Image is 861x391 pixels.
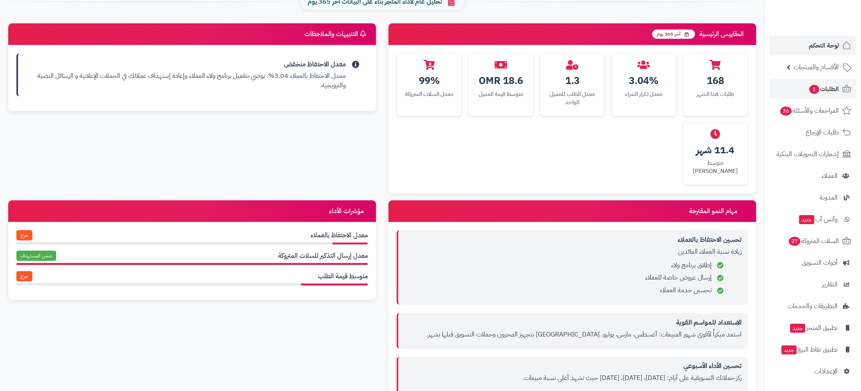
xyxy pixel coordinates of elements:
[799,215,815,224] span: جديد
[782,346,797,355] span: جديد
[770,275,856,294] a: التقارير
[690,90,742,98] div: طلبات هذا الشهر
[770,318,856,338] a: تطبيق المتجرجديد
[815,366,838,377] span: الإعدادات
[475,90,527,98] div: متوسط قيمة العميل
[770,188,856,207] a: المدونة
[794,61,839,73] span: الأقسام والمنتجات
[770,79,856,99] a: الطلبات1
[690,143,742,157] div: 11.4 شهر
[690,74,742,88] div: 168
[790,322,838,334] span: تطبيق المتجر
[304,30,368,38] h3: التنبيهات والملاحظات
[809,84,820,94] span: 1
[809,40,839,51] span: لوحة التحكم
[781,344,838,355] span: تطبيق نقاط البيع
[820,192,838,203] span: المدونة
[618,74,670,88] div: 3.04%
[802,257,838,268] span: أدوات التسويق
[780,106,792,116] span: 36
[407,273,726,282] li: إرسال عروض خاصة للعملاء
[404,374,742,383] p: ركز حملاتك التسويقية على أيام: [DATE]، [DATE]، [DATE] حيث تشهد أعلى نسبة مبيعات.
[777,148,839,160] span: إشعارات التحويلات البنكية
[770,36,856,55] a: لوحة التحكم
[770,340,856,359] a: تطبيق نقاط البيعجديد
[475,74,527,88] div: 18.6 OMR
[805,11,853,28] img: logo-2.png
[404,236,742,244] h4: تحسين الاحتفاظ بالعملاء
[822,279,838,290] span: التقارير
[790,324,806,333] span: جديد
[404,247,742,257] p: زيادة نسبة العملاء العائدين
[24,71,346,90] p: معدل الاحتفاظ بالعملاء 3.04%. نوصي بتفعيل برنامج ولاء العملاء وإعادة إستهداف عملائك في الحملات ال...
[404,319,742,327] h4: الاستعداد للمواسم القوية
[822,170,838,182] span: العملاء
[546,90,598,107] div: معدل الطلب للعميل الواحد
[333,243,368,245] div: 3% / 30%
[780,105,839,116] span: المراجعات والأسئلة
[806,127,839,138] span: طلبات الإرجاع
[770,296,856,316] a: التطبيقات والخدمات
[618,90,670,98] div: معدل تكرار الشراء
[788,235,839,247] span: السلات المتروكة
[16,251,56,261] span: ضمن المستهدف
[770,231,856,251] a: السلات المتروكة27
[799,214,838,225] span: وآتس آب
[24,60,346,69] strong: معدل الاحتفاظ منخفض
[809,83,839,95] span: الطلبات
[770,209,856,229] a: وآتس آبجديد
[403,90,455,98] div: معدل السلات المتروكة
[329,208,368,215] h3: مؤشرات الأداء
[404,330,742,339] p: استعد مبكراً لأقوى شهور المبيعات: أغسطس، مارس، يوليو. [GEOGRAPHIC_DATA] بتجهيز المخزون وحملات الت...
[318,272,368,281] span: متوسط قيمة الطلب
[770,101,856,120] a: المراجعات والأسئلة36
[403,74,455,88] div: 99%
[16,271,32,282] span: حرج
[770,144,856,164] a: إشعارات التحويلات البنكية
[788,300,838,312] span: التطبيقات والخدمات
[278,251,368,261] span: معدل إرسال التذكير للسلات المتروكة
[407,261,726,270] li: إطلاق برنامج ولاء
[690,159,742,175] div: متوسط [PERSON_NAME]
[16,230,32,241] span: حرج
[789,236,801,246] span: 27
[546,74,598,88] div: 1.3
[652,30,748,39] h3: المقاييس الرئيسية
[652,30,695,39] span: آخر 365 يوم
[311,231,368,240] span: معدل الاحتفاظ بالعملاء
[689,207,748,215] h3: مهام النمو المقترحة
[770,166,856,186] a: العملاء
[770,253,856,273] a: أدوات التسويق
[770,361,856,381] a: الإعدادات
[301,284,368,286] div: 38.4% / 200%
[16,263,368,265] div: 99.4% / 60%
[407,286,726,295] li: تحسين خدمة العملاء
[404,363,742,371] h4: تحسين الأداء الأسبوعي
[770,123,856,142] a: طلبات الإرجاع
